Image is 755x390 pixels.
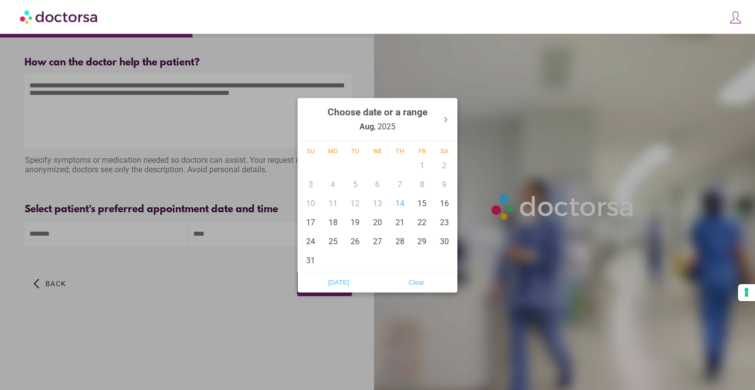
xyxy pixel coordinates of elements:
img: icons8-customer-100.png [729,10,743,24]
div: 3 [300,175,322,194]
div: 20 [367,213,389,232]
button: Clear [377,274,455,290]
button: [DATE] [300,274,377,290]
span: [DATE] [303,275,375,290]
button: Your consent preferences for tracking technologies [738,284,755,301]
img: Doctorsa.com [20,5,99,28]
div: 9 [433,175,455,194]
div: 15 [411,194,433,213]
div: 4 [322,175,345,194]
div: Mo [322,147,345,154]
div: 11 [322,194,345,213]
span: Clear [380,275,452,290]
div: 19 [344,213,367,232]
div: 5 [344,175,367,194]
div: 30 [433,232,455,251]
div: Tu [344,147,367,154]
strong: Choose date or a range [328,106,427,117]
div: 29 [411,232,433,251]
div: 31 [300,251,322,270]
div: 7 [388,175,411,194]
div: Th [388,147,411,154]
div: 24 [300,232,322,251]
div: 2 [433,156,455,175]
div: 6 [367,175,389,194]
div: 28 [388,232,411,251]
div: 26 [344,232,367,251]
div: 14 [388,194,411,213]
div: 12 [344,194,367,213]
div: 1 [411,156,433,175]
div: 13 [367,194,389,213]
div: Fr [411,147,433,154]
div: 25 [322,232,345,251]
div: 21 [388,213,411,232]
div: , 2025 [328,100,427,138]
div: 8 [411,175,433,194]
div: 27 [367,232,389,251]
strong: Aug [360,121,374,131]
div: 22 [411,213,433,232]
div: 17 [300,213,322,232]
div: Su [300,147,322,154]
div: 23 [433,213,455,232]
div: We [367,147,389,154]
div: 16 [433,194,455,213]
div: Sa [433,147,455,154]
div: 18 [322,213,345,232]
div: 10 [300,194,322,213]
